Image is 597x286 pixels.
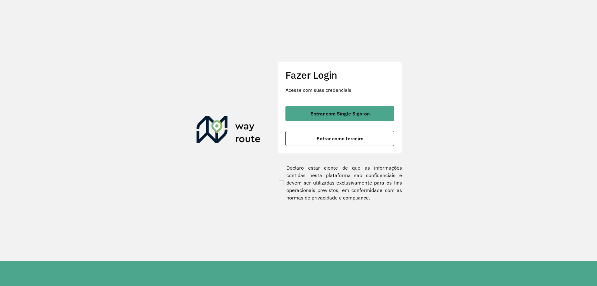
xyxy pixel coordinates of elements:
button: button [285,106,394,121]
h2: Fazer Login [285,69,394,81]
img: Roteirizador AmbevTech [197,116,261,146]
p: Acesse com suas credenciais [285,86,394,94]
label: Declaro estar ciente de que as informações contidas nesta plataforma são confidenciais e devem se... [278,164,402,201]
span: Entrar com Single Sign-on [310,111,370,116]
button: button [285,131,394,146]
span: Entrar como terceiro [317,136,363,141]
